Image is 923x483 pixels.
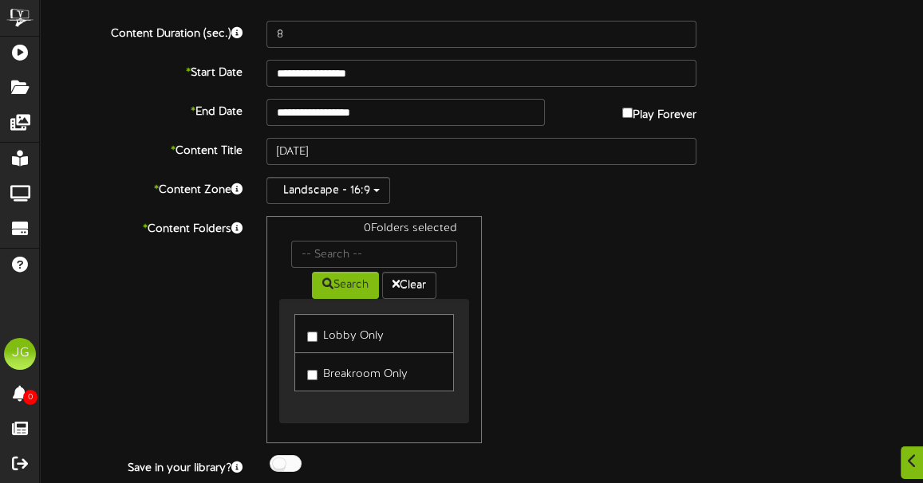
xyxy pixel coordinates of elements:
[307,323,384,344] label: Lobby Only
[622,108,633,118] input: Play Forever
[622,99,696,124] label: Play Forever
[279,221,468,241] div: 0 Folders selected
[307,361,408,383] label: Breakroom Only
[28,138,254,159] label: Content Title
[28,60,254,81] label: Start Date
[291,241,456,268] input: -- Search --
[312,272,379,299] button: Search
[23,390,37,405] span: 0
[4,338,36,370] div: JG
[28,99,254,120] label: End Date
[28,455,254,477] label: Save in your library?
[266,177,390,204] button: Landscape - 16:9
[28,21,254,42] label: Content Duration (sec.)
[28,216,254,238] label: Content Folders
[266,138,696,165] input: Title of this Content
[382,272,436,299] button: Clear
[307,332,318,342] input: Lobby Only
[28,177,254,198] label: Content Zone
[307,370,318,380] input: Breakroom Only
